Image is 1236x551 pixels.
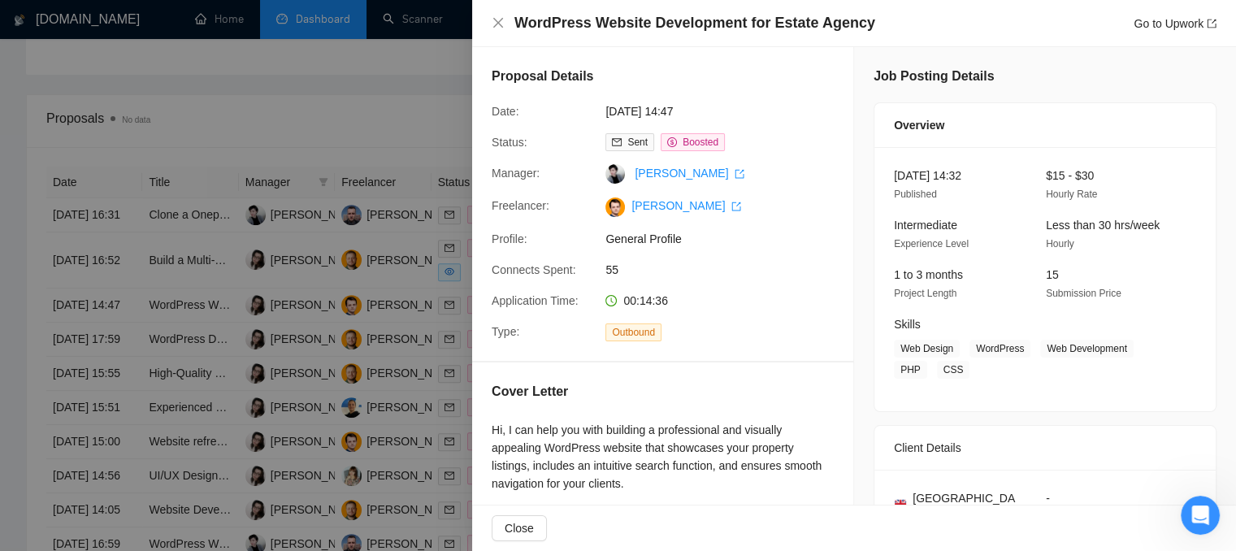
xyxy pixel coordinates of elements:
[894,361,927,379] span: PHP
[33,332,132,349] span: Search for help
[492,263,576,276] span: Connects Spent:
[894,238,969,249] span: Experience Level
[874,67,994,86] h5: Job Posting Details
[605,323,661,341] span: Outbound
[492,167,540,180] span: Manager:
[631,199,741,212] a: [PERSON_NAME] export
[33,369,272,403] div: ✅ How To: Connect your agency to [DOMAIN_NAME]
[667,137,677,147] span: dollar
[894,116,944,134] span: Overview
[1207,19,1216,28] span: export
[1040,340,1134,358] span: Web Development
[612,137,622,147] span: mail
[894,426,1196,470] div: Client Details
[33,31,59,57] img: logo
[1046,492,1050,505] span: -
[492,136,527,149] span: Status:
[731,202,741,211] span: export
[605,102,849,120] span: [DATE] 14:47
[895,498,906,510] img: 🇬🇧
[108,401,216,466] button: Messages
[193,26,226,59] img: Profile image for Viktor
[24,323,301,356] button: Search for help
[24,362,301,410] div: ✅ How To: Connect your agency to [DOMAIN_NAME]
[16,246,309,308] div: Send us a messageWe typically reply in under a minute
[913,489,1020,525] span: [GEOGRAPHIC_DATA]
[224,26,257,59] img: Profile image for Dima
[635,167,744,180] a: [PERSON_NAME] export
[735,169,744,179] span: export
[33,277,271,294] div: We typically reply in under a minute
[894,189,937,200] span: Published
[492,16,505,30] button: Close
[492,199,549,212] span: Freelancer:
[683,137,718,148] span: Boosted
[492,232,527,245] span: Profile:
[33,198,293,226] p: How can we help?
[492,382,568,401] h5: Cover Letter
[894,318,921,331] span: Skills
[605,261,849,279] span: 55
[33,115,293,198] p: Hi [PERSON_NAME][EMAIL_ADDRESS][DOMAIN_NAME] 👋
[623,294,668,307] span: 00:14:36
[894,268,963,281] span: 1 to 3 months
[894,219,957,232] span: Intermediate
[492,67,593,86] h5: Proposal Details
[605,295,617,306] span: clock-circle
[627,137,648,148] span: Sent
[894,340,960,358] span: Web Design
[605,230,849,248] span: General Profile
[969,340,1030,358] span: WordPress
[135,442,191,453] span: Messages
[217,401,325,466] button: Help
[514,13,875,33] h4: WordPress Website Development for Estate Agency
[33,260,271,277] div: Send us a message
[492,325,519,338] span: Type:
[492,105,518,118] span: Date:
[894,288,956,299] span: Project Length
[492,515,547,541] button: Close
[258,442,284,453] span: Help
[1046,189,1097,200] span: Hourly Rate
[1046,268,1059,281] span: 15
[1046,169,1094,182] span: $15 - $30
[1046,288,1121,299] span: Submission Price
[1046,238,1074,249] span: Hourly
[1181,496,1220,535] iframe: Intercom live chat
[492,16,505,29] span: close
[605,197,625,217] img: c1FL0pBmPhvmCzg34OzzqNn6eD93WnmtAjKfYWgrY4GNQuJGZNuKqIirip3K68CRxc
[36,442,72,453] span: Home
[937,361,970,379] span: CSS
[492,294,579,307] span: Application Time:
[894,169,961,182] span: [DATE] 14:32
[255,26,288,59] img: Profile image for Nazar
[1046,219,1160,232] span: Less than 30 hrs/week
[1134,17,1216,30] a: Go to Upworkexport
[505,519,534,537] span: Close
